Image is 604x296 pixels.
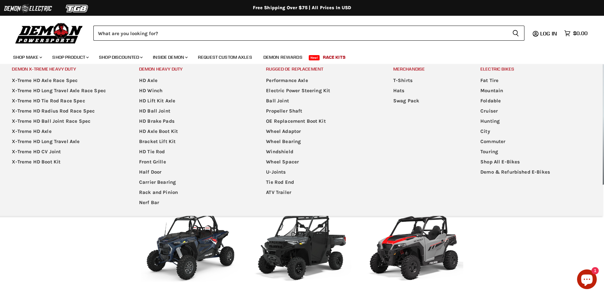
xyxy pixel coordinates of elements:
[253,204,351,286] img: Ranger
[148,51,192,64] a: Inside Demon
[4,116,129,126] a: X-Treme HD Ball Joint Race Spec
[258,96,383,106] a: Ball Joint
[131,147,256,157] a: HD Tie Rod
[258,75,383,198] ul: Main menu
[4,75,129,86] a: X-Treme HD Axle Race Spec
[472,75,598,177] ul: Main menu
[8,51,46,64] a: Shop Make
[258,157,383,167] a: Wheel Spacer
[4,86,129,96] a: X-Treme HD Long Travel Axle Race Spec
[131,198,256,208] a: Nerf Bar
[258,64,383,74] a: Rugged OE Replacement
[472,75,598,86] a: Fat Tire
[258,116,383,126] a: OE Replacement Boot Kit
[385,75,471,86] a: T-Shirts
[258,86,383,96] a: Electric Power Steering Kit
[472,96,598,106] a: Foldable
[4,147,129,157] a: X-Treme HD CV Joint
[193,51,257,64] a: Request Custom Axles
[4,126,129,137] a: X-Treme HD Axle
[4,157,129,167] a: X-Treme HD Boot Kit
[53,2,102,15] img: TGB Logo 2
[131,75,256,86] a: HD Axle
[561,29,591,38] a: $0.00
[258,75,383,86] a: Performance Axle
[4,106,129,116] a: X-Treme HD Radius Rod Race Spec
[258,126,383,137] a: Wheel Adaptor
[4,96,129,106] a: X-Treme HD Tie Rod Race Spec
[385,86,471,96] a: Hats
[141,204,240,286] img: RZR
[385,64,471,74] a: Merchandise
[93,26,507,41] input: Search
[318,51,350,64] a: Race Kits
[131,157,256,167] a: Front Grille
[3,2,53,15] img: Demon Electric Logo 2
[472,116,598,126] a: Hunting
[4,75,129,167] ul: Main menu
[8,48,586,64] ul: Main menu
[131,187,256,198] a: Rack and Pinion
[575,269,599,291] inbox-online-store-chat: Shopify online store chat
[94,51,147,64] a: Shop Discounted
[13,21,85,45] img: Demon Powersports
[4,64,129,74] a: Demon X-treme Heavy Duty
[472,167,598,177] a: Demo & Refurbished E-Bikes
[39,5,565,11] div: Free Shipping Over $75 | All Prices In USD
[537,31,561,36] a: Log in
[258,167,383,177] a: U-Joints
[131,75,256,208] ul: Main menu
[309,55,320,60] span: New!
[131,64,256,74] a: Demon Heavy Duty
[131,167,256,177] a: Half Door
[507,26,524,41] button: Search
[472,86,598,96] a: Mountain
[131,126,256,137] a: HD Axle Boot Kit
[258,137,383,147] a: Wheel Bearing
[47,51,93,64] a: Shop Product
[365,204,463,286] img: General
[573,30,588,36] span: $0.00
[472,157,598,167] a: Shop All E-Bikes
[131,137,256,147] a: Bracket Lift Kit
[131,86,256,96] a: HD Winch
[258,51,307,64] a: Demon Rewards
[131,96,256,106] a: HD Lift Kit Axle
[472,64,598,74] a: Electric Bikes
[131,116,256,126] a: HD Brake Pads
[131,177,256,187] a: Carrier Bearing
[385,96,471,106] a: Swag Pack
[472,106,598,116] a: Cruiser
[472,147,598,157] a: Touring
[472,126,598,137] a: City
[258,187,383,198] a: ATV Trailer
[385,75,471,106] ul: Main menu
[258,106,383,116] a: Propeller Shaft
[4,137,129,147] a: X-Treme HD Long Travel Axle
[258,147,383,157] a: Windshield
[472,137,598,147] a: Commuter
[131,106,256,116] a: HD Ball Joint
[258,177,383,187] a: Tie Rod End
[93,26,524,41] form: Product
[540,30,557,37] span: Log in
